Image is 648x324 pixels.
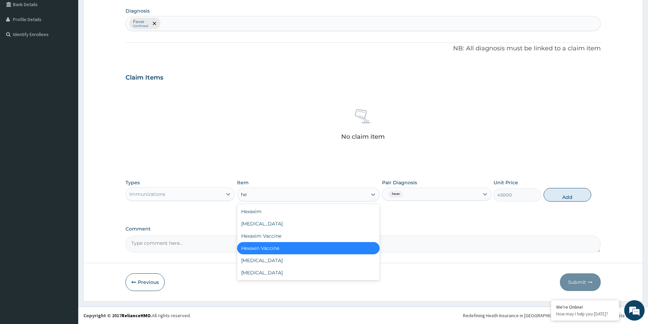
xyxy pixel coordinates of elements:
button: Submit [560,273,601,291]
a: RelianceHMO [121,312,151,319]
label: Item [237,179,249,186]
p: No claim item [341,133,385,140]
div: We're Online! [556,304,614,310]
label: Diagnosis [126,7,150,14]
div: Redefining Heath Insurance in [GEOGRAPHIC_DATA] using Telemedicine and Data Science! [463,312,643,319]
div: Hexaxin Vaccine [237,242,380,254]
label: Types [126,180,140,186]
div: [MEDICAL_DATA] [237,218,380,230]
span: Fever [388,191,403,198]
div: [MEDICAL_DATA] [237,254,380,267]
div: Immunizations [129,191,165,198]
span: remove selection option [151,20,157,27]
div: Minimize live chat window [112,3,128,20]
small: Confirmed [133,24,148,28]
textarea: Type your message and hit 'Enter' [3,186,130,209]
footer: All rights reserved. [78,307,648,324]
h3: Claim Items [126,74,163,82]
img: d_794563401_company_1708531726252_794563401 [13,34,28,51]
button: Add [544,188,591,202]
label: Comment [126,226,601,232]
label: Pair Diagnosis [382,179,417,186]
div: Chat with us now [35,38,114,47]
p: How may I help you today? [556,311,614,317]
div: [MEDICAL_DATA] [237,267,380,279]
p: Fever [133,19,148,24]
div: Hexaxim [237,205,380,218]
button: Previous [126,273,165,291]
strong: Copyright © 2017 . [83,312,152,319]
label: Unit Price [494,179,518,186]
p: NB: All diagnosis must be linked to a claim item [126,44,601,53]
div: Hexaxim Vaccine [237,230,380,242]
span: We're online! [39,86,94,154]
